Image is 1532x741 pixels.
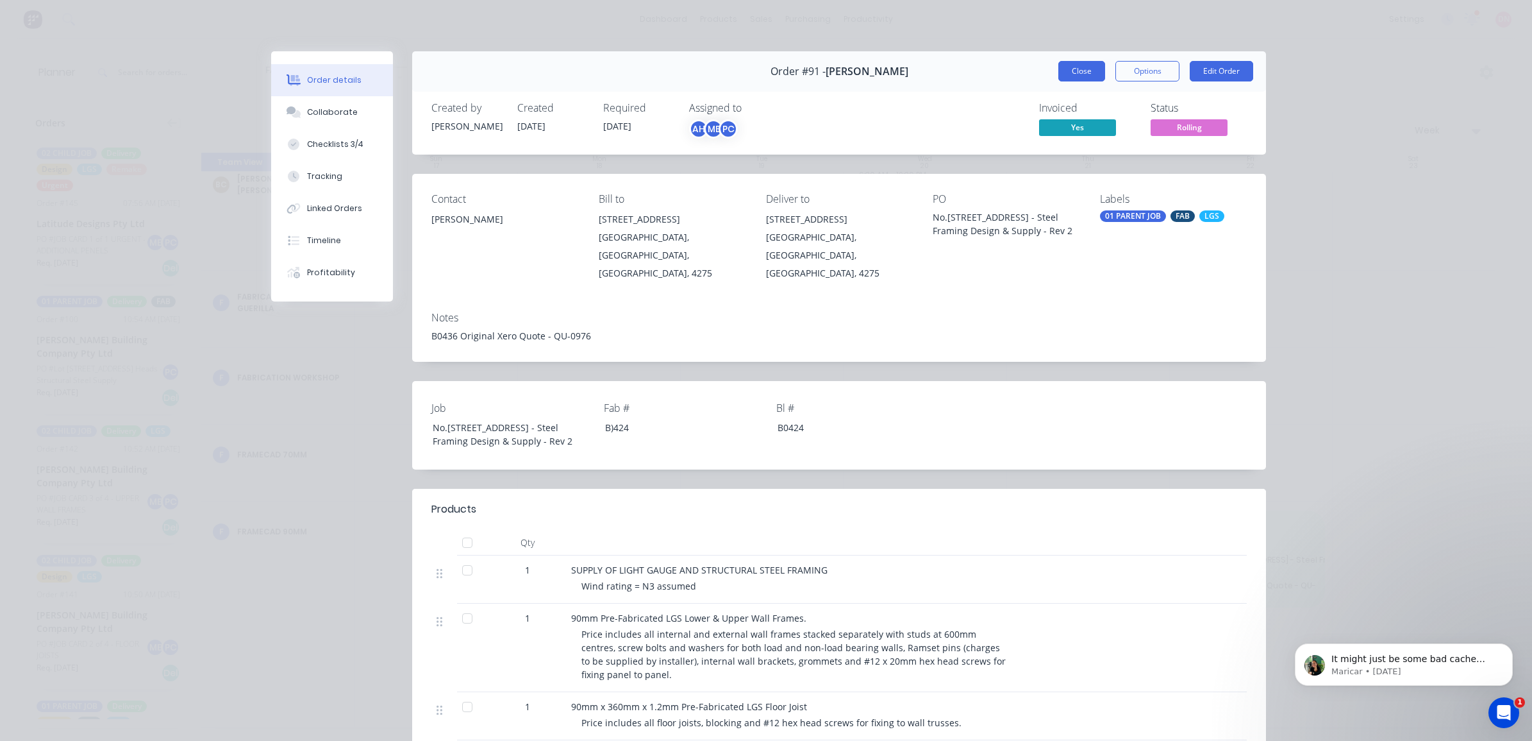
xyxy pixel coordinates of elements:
[1488,697,1519,728] iframe: Intercom live chat
[525,563,530,577] span: 1
[581,580,696,592] span: Wind rating = N3 assumed
[1190,61,1253,81] button: Edit Order
[307,171,342,182] div: Tracking
[431,210,578,228] div: [PERSON_NAME]
[1039,119,1116,135] span: Yes
[581,628,1008,681] span: Price includes all internal and external wall frames stacked separately with studs at 600mm centr...
[1151,119,1228,135] span: Rolling
[571,701,807,713] span: 90mm x 360mm x 1.2mm Pre-Fabricated LGS Floor Joist
[307,74,362,86] div: Order details
[603,102,674,114] div: Required
[525,611,530,625] span: 1
[1100,210,1166,222] div: 01 PARENT JOB
[767,418,928,437] div: B0424
[689,119,738,139] button: AHMEPC
[489,530,566,556] div: Qty
[431,502,476,517] div: Products
[1276,617,1532,706] iframe: Intercom notifications message
[422,418,583,450] div: No.[STREET_ADDRESS] - Steel Framing Design & Supply - Rev 2
[271,64,393,96] button: Order details
[271,128,393,160] button: Checklists 3/4
[431,329,1247,343] div: B0436 Original Xero Quote - QU-0976
[766,228,913,282] div: [GEOGRAPHIC_DATA], [GEOGRAPHIC_DATA], [GEOGRAPHIC_DATA], 4275
[766,210,913,228] div: [STREET_ADDRESS]
[599,193,745,205] div: Bill to
[581,717,962,729] span: Price includes all floor joists, blocking and #12 hex head screws for fixing to wall trusses.
[431,119,502,133] div: [PERSON_NAME]
[525,700,530,713] span: 1
[770,65,826,78] span: Order #91 -
[307,139,363,150] div: Checklists 3/4
[595,418,755,437] div: B)424
[604,400,764,416] label: Fab #
[517,120,545,132] span: [DATE]
[271,160,393,192] button: Tracking
[603,120,631,132] span: [DATE]
[1100,193,1247,205] div: Labels
[599,228,745,282] div: [GEOGRAPHIC_DATA], [GEOGRAPHIC_DATA], [GEOGRAPHIC_DATA], 4275
[271,192,393,225] button: Linked Orders
[431,400,592,416] label: Job
[1058,61,1105,81] button: Close
[766,193,913,205] div: Deliver to
[271,257,393,289] button: Profitability
[689,119,708,139] div: AH
[704,119,723,139] div: ME
[599,210,745,228] div: [STREET_ADDRESS]
[517,102,588,114] div: Created
[307,203,362,214] div: Linked Orders
[776,400,937,416] label: Bl #
[1199,210,1224,222] div: LGS
[571,564,828,576] span: SUPPLY OF LIGHT GAUGE AND STRUCTURAL STEEL FRAMING
[431,312,1247,324] div: Notes
[307,267,355,278] div: Profitability
[431,210,578,251] div: [PERSON_NAME]
[826,65,908,78] span: [PERSON_NAME]
[766,210,913,282] div: [STREET_ADDRESS][GEOGRAPHIC_DATA], [GEOGRAPHIC_DATA], [GEOGRAPHIC_DATA], 4275
[271,225,393,257] button: Timeline
[1151,102,1247,114] div: Status
[689,102,817,114] div: Assigned to
[571,612,806,624] span: 90mm Pre-Fabricated LGS Lower & Upper Wall Frames.
[933,210,1079,237] div: No.[STREET_ADDRESS] - Steel Framing Design & Supply - Rev 2
[307,235,341,246] div: Timeline
[1170,210,1195,222] div: FAB
[1151,119,1228,139] button: Rolling
[271,96,393,128] button: Collaborate
[1515,697,1525,708] span: 1
[1115,61,1179,81] button: Options
[431,102,502,114] div: Created by
[599,210,745,282] div: [STREET_ADDRESS][GEOGRAPHIC_DATA], [GEOGRAPHIC_DATA], [GEOGRAPHIC_DATA], 4275
[307,106,358,118] div: Collaborate
[719,119,738,139] div: PC
[1039,102,1135,114] div: Invoiced
[431,193,578,205] div: Contact
[933,193,1079,205] div: PO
